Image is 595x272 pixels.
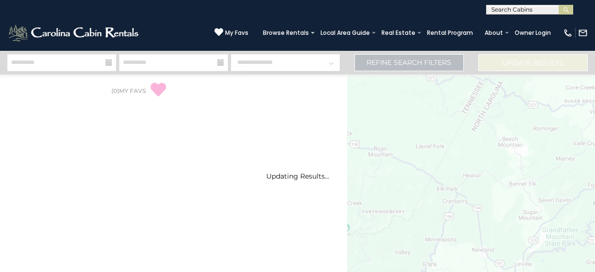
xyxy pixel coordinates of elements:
[258,26,314,40] a: Browse Rentals
[214,28,248,38] a: My Favs
[480,26,508,40] a: About
[377,26,420,40] a: Real Estate
[225,29,248,37] span: My Favs
[578,28,588,38] img: mail-regular-white.png
[510,26,556,40] a: Owner Login
[7,23,141,43] img: White-1-2.png
[563,28,573,38] img: phone-regular-white.png
[316,26,375,40] a: Local Area Guide
[422,26,478,40] a: Rental Program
